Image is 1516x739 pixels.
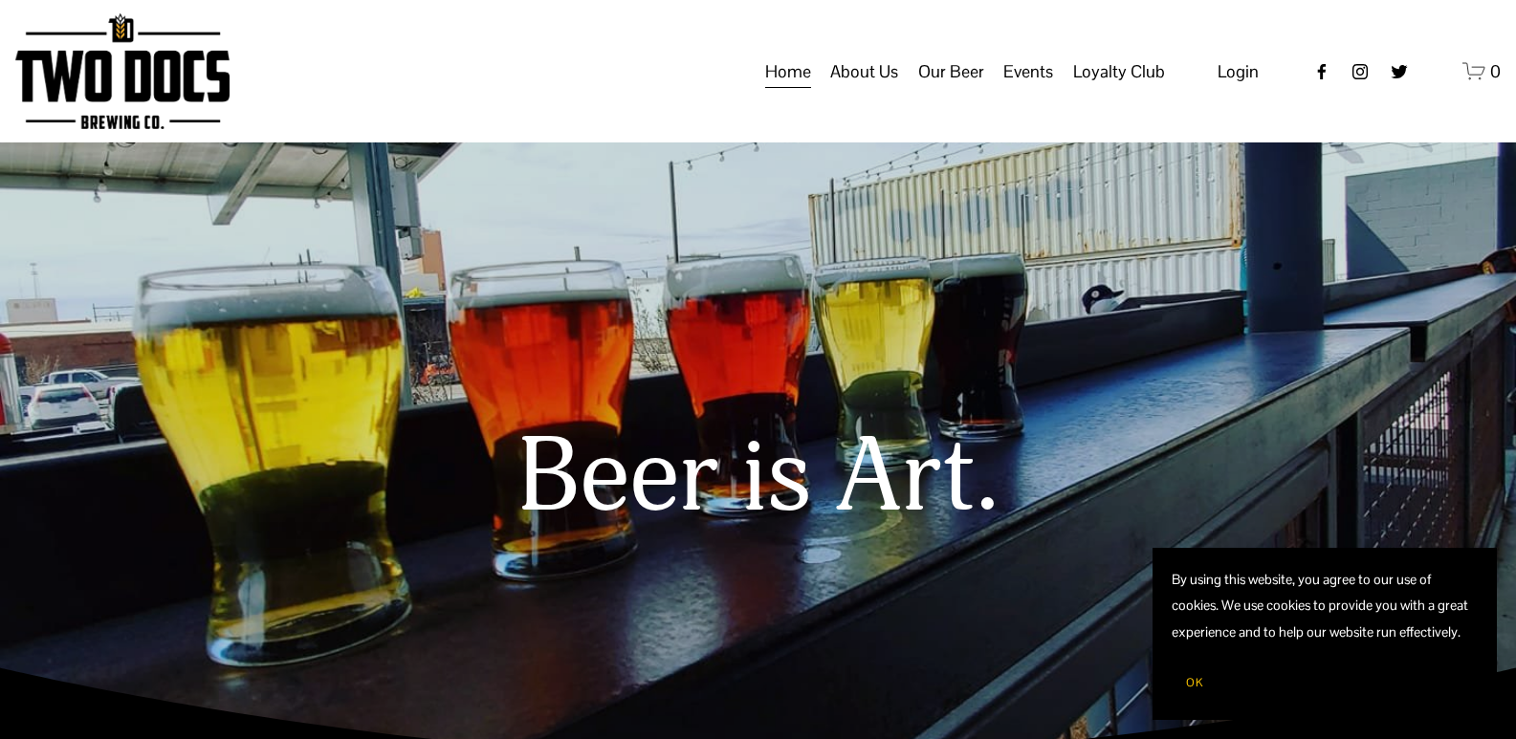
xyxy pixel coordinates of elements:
[1003,55,1053,88] span: Events
[918,55,984,88] span: Our Beer
[1218,60,1259,82] span: Login
[1351,62,1370,81] a: instagram-unauth
[1462,59,1502,83] a: 0 items in cart
[1218,55,1259,88] a: Login
[1172,567,1478,645] p: By using this website, you agree to our use of cookies. We use cookies to provide you with a grea...
[1153,548,1497,720] section: Cookie banner
[1390,62,1409,81] a: twitter-unauth
[1186,675,1203,690] span: OK
[830,54,898,90] a: folder dropdown
[765,54,811,90] a: Home
[1073,54,1165,90] a: folder dropdown
[918,54,984,90] a: folder dropdown
[1312,62,1331,81] a: Facebook
[15,13,230,129] img: Two Docs Brewing Co.
[1490,60,1501,82] span: 0
[1073,55,1165,88] span: Loyalty Club
[830,55,898,88] span: About Us
[1172,664,1218,701] button: OK
[89,421,1428,536] h1: Beer is Art.
[1003,54,1053,90] a: folder dropdown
